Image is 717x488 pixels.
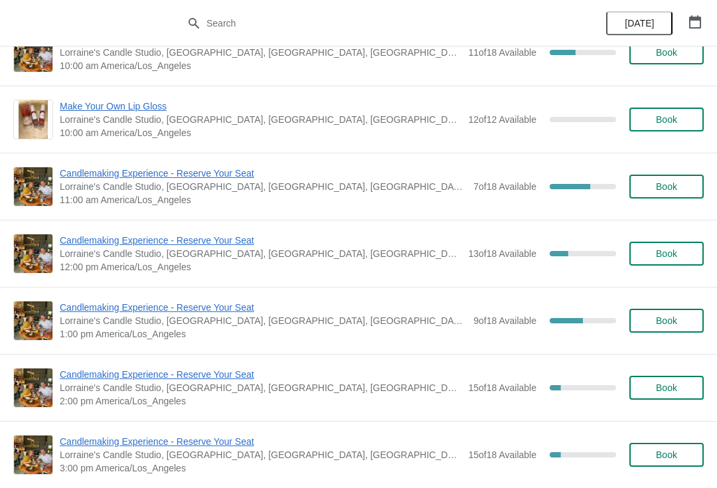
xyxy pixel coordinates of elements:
span: 2:00 pm America/Los_Angeles [60,394,461,408]
img: Make Your Own Lip Gloss | Lorraine's Candle Studio, Market Street, Pacific Beach, WA, USA | 10:00... [19,100,48,139]
span: Lorraine's Candle Studio, [GEOGRAPHIC_DATA], [GEOGRAPHIC_DATA], [GEOGRAPHIC_DATA], [GEOGRAPHIC_DATA] [60,113,461,126]
span: 3:00 pm America/Los_Angeles [60,461,461,475]
span: 1:00 pm America/Los_Angeles [60,327,467,341]
button: [DATE] [606,11,673,35]
span: Candlemaking Experience - Reserve Your Seat [60,167,467,180]
span: Candlemaking Experience - Reserve Your Seat [60,435,461,448]
img: Candlemaking Experience - Reserve Your Seat | Lorraine's Candle Studio, Market Street, Pacific Be... [14,368,52,407]
button: Book [629,175,704,199]
span: Candlemaking Experience - Reserve Your Seat [60,234,461,247]
span: 13 of 18 Available [468,248,536,259]
button: Book [629,309,704,333]
span: Book [656,248,677,259]
input: Search [206,11,538,35]
button: Book [629,242,704,266]
img: Candlemaking Experience - Reserve Your Seat | Lorraine's Candle Studio, Market Street, Pacific Be... [14,234,52,273]
span: Lorraine's Candle Studio, [GEOGRAPHIC_DATA], [GEOGRAPHIC_DATA], [GEOGRAPHIC_DATA], [GEOGRAPHIC_DATA] [60,314,467,327]
span: Candlemaking Experience - Reserve Your Seat [60,368,461,381]
span: 15 of 18 Available [468,449,536,460]
span: Book [656,315,677,326]
span: Book [656,114,677,125]
span: Lorraine's Candle Studio, [GEOGRAPHIC_DATA], [GEOGRAPHIC_DATA], [GEOGRAPHIC_DATA], [GEOGRAPHIC_DATA] [60,180,467,193]
span: Book [656,449,677,460]
span: Lorraine's Candle Studio, [GEOGRAPHIC_DATA], [GEOGRAPHIC_DATA], [GEOGRAPHIC_DATA], [GEOGRAPHIC_DATA] [60,381,461,394]
span: Lorraine's Candle Studio, [GEOGRAPHIC_DATA], [GEOGRAPHIC_DATA], [GEOGRAPHIC_DATA], [GEOGRAPHIC_DATA] [60,448,461,461]
button: Book [629,108,704,131]
img: Candlemaking Experience - Reserve Your Seat | Lorraine's Candle Studio, Market Street, Pacific Be... [14,33,52,72]
span: 10:00 am America/Los_Angeles [60,59,461,72]
img: Candlemaking Experience - Reserve Your Seat | Lorraine's Candle Studio, Market Street, Pacific Be... [14,301,52,340]
span: 7 of 18 Available [473,181,536,192]
span: 9 of 18 Available [473,315,536,326]
span: Lorraine's Candle Studio, [GEOGRAPHIC_DATA], [GEOGRAPHIC_DATA], [GEOGRAPHIC_DATA], [GEOGRAPHIC_DATA] [60,46,461,59]
span: 11 of 18 Available [468,47,536,58]
button: Book [629,376,704,400]
span: Book [656,382,677,393]
span: Make Your Own Lip Gloss [60,100,461,113]
span: 12 of 12 Available [468,114,536,125]
span: Candlemaking Experience - Reserve Your Seat [60,301,467,314]
span: 12:00 pm America/Los_Angeles [60,260,461,274]
img: Candlemaking Experience - Reserve Your Seat | Lorraine's Candle Studio, Market Street, Pacific Be... [14,167,52,206]
span: Book [656,181,677,192]
span: Book [656,47,677,58]
span: 11:00 am America/Los_Angeles [60,193,467,206]
button: Book [629,41,704,64]
button: Book [629,443,704,467]
img: Candlemaking Experience - Reserve Your Seat | Lorraine's Candle Studio, Market Street, Pacific Be... [14,436,52,474]
span: [DATE] [625,18,654,29]
span: 10:00 am America/Los_Angeles [60,126,461,139]
span: Lorraine's Candle Studio, [GEOGRAPHIC_DATA], [GEOGRAPHIC_DATA], [GEOGRAPHIC_DATA], [GEOGRAPHIC_DATA] [60,247,461,260]
span: 15 of 18 Available [468,382,536,393]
